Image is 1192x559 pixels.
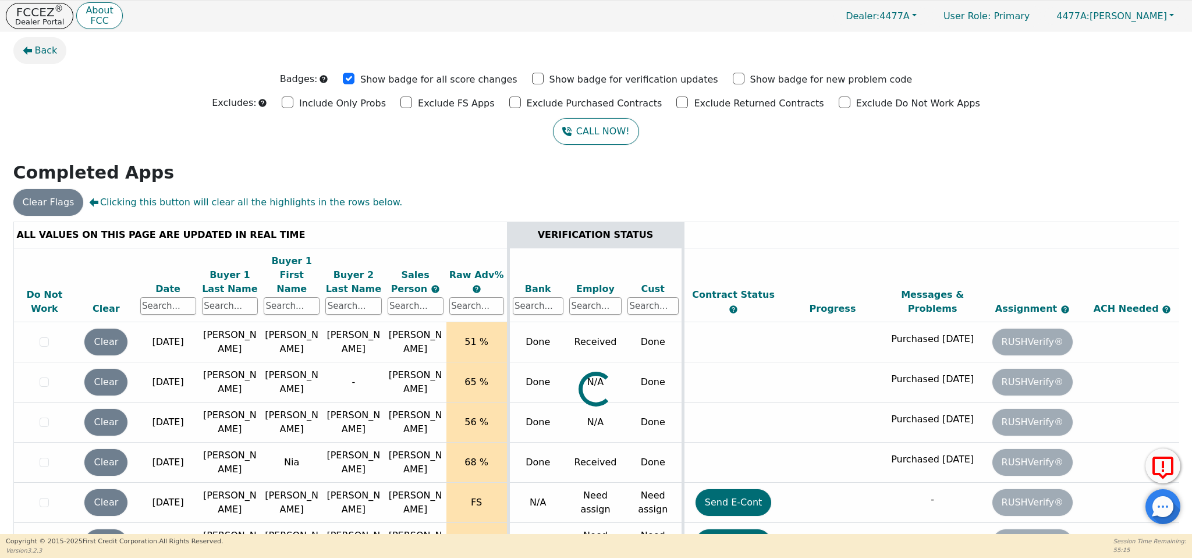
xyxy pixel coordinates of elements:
p: Exclude Purchased Contracts [527,97,662,111]
p: 55:15 [1113,546,1186,554]
button: Report Error to FCC [1145,448,1180,483]
span: Clicking this button will clear all the highlights in the rows below. [89,195,402,209]
span: All Rights Reserved. [159,537,223,545]
p: Excludes: [212,96,256,110]
p: FCCEZ [15,6,64,18]
p: Exclude FS Apps [418,97,495,111]
p: Copyright © 2015- 2025 First Credit Corporation. [6,537,223,547]
button: 4477A:[PERSON_NAME] [1044,7,1186,25]
p: Show badge for all score changes [360,73,517,87]
p: Primary [932,5,1041,27]
p: Version 3.2.3 [6,546,223,555]
p: Exclude Do Not Work Apps [856,97,980,111]
p: Include Only Probs [299,97,386,111]
button: Back [13,37,67,64]
span: 4477A [846,10,910,22]
sup: ® [55,3,63,14]
span: 4477A: [1056,10,1090,22]
button: AboutFCC [76,2,122,30]
a: User Role: Primary [932,5,1041,27]
p: Session Time Remaining: [1113,537,1186,546]
p: Show badge for verification updates [549,73,718,87]
p: Badges: [280,72,318,86]
p: About [86,6,113,15]
p: Dealer Portal [15,18,64,26]
strong: Completed Apps [13,162,175,183]
p: Exclude Returned Contracts [694,97,824,111]
span: [PERSON_NAME] [1056,10,1167,22]
span: User Role : [943,10,991,22]
button: CALL NOW! [553,118,638,145]
p: FCC [86,16,113,26]
p: Show badge for new problem code [750,73,913,87]
button: FCCEZ®Dealer Portal [6,3,73,29]
span: Dealer: [846,10,879,22]
button: Dealer:4477A [833,7,929,25]
button: Clear Flags [13,189,84,216]
span: Back [35,44,58,58]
